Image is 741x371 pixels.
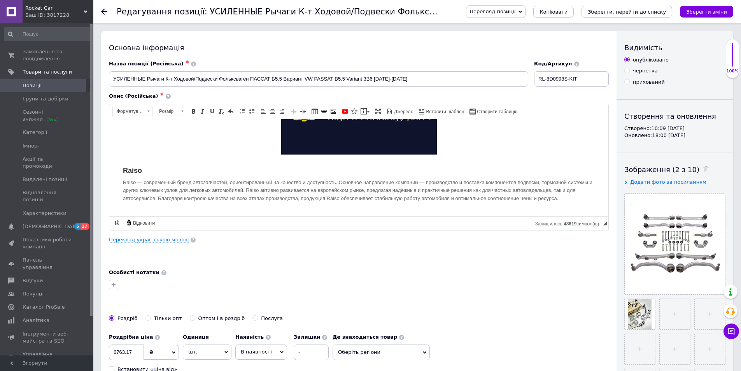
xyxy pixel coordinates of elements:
span: Перегляд позиції [469,9,515,14]
span: Товари та послуги [23,69,72,76]
span: Сезонні знижки [23,109,72,123]
iframe: Редактор, E99CE87C-B031-407B-A8F3-474B64BDD724 [109,119,608,216]
a: Вставити/видалити нумерований список [238,107,247,116]
span: Панель управління [23,257,72,271]
span: 5 [74,223,81,230]
span: Видалені позиції [23,176,67,183]
span: Оберіть регіони [333,345,430,360]
b: Одиниця [183,334,209,340]
span: Створити таблицю [476,109,517,115]
span: Розмір [155,107,179,116]
div: Створення та оновлення [624,111,725,121]
div: 100% Якість заповнення [726,39,739,78]
a: Створити таблицю [468,107,519,116]
a: По лівому краю [259,107,268,116]
span: [DEMOGRAPHIC_DATA] [23,223,80,230]
div: Кiлькiсть символiв [535,219,603,227]
span: Вставити шаблон [425,109,464,115]
a: Підкреслений (Ctrl+U) [208,107,216,116]
div: Видимість [624,43,725,53]
span: Потягніть для зміни розмірів [603,222,607,225]
input: 0 [109,345,144,360]
div: Послуга [261,315,283,322]
a: Відновити [124,218,156,227]
b: Де знаходиться товар [333,334,397,340]
a: Розмір [155,107,186,116]
a: Таблиця [310,107,319,116]
button: Зберегти зміни [680,6,733,18]
a: Зменшити відступ [289,107,298,116]
span: Відновити [132,220,155,227]
span: 17 [81,223,89,230]
span: Позиції [23,82,42,89]
span: Джерело [393,109,413,115]
div: Оптом і в роздріб [198,315,245,322]
div: Повернутися назад [101,9,107,15]
a: Вставити/видалити маркований список [247,107,256,116]
span: Код/Артикул [534,61,572,67]
div: Зображення (2 з 10) [624,165,725,174]
span: Аналітика [23,317,49,324]
span: Характеристики [23,210,67,217]
b: Особисті нотатки [109,269,159,275]
div: опубліковано [633,56,669,63]
span: Копіювати [540,9,568,15]
span: Групи та добірки [23,95,68,102]
a: Курсив (Ctrl+I) [198,107,207,116]
span: ✱ [160,92,164,97]
span: Rocket Car [25,5,84,12]
a: Зображення [329,107,338,116]
div: 100% [726,69,739,74]
span: Категорії [23,129,47,136]
a: Максимізувати [374,107,382,116]
a: Збільшити відступ [299,107,307,116]
h1: Редагування позиції: УСИЛЕННЫЕ Рычаги К-т Ходовой/Подвески Фольксваген ПАССАТ Б5.5 Вариант VW PAS... [117,7,732,16]
b: Залишки [294,334,320,340]
span: Каталог ProSale [23,304,65,311]
span: Опис (Російська) [109,93,158,99]
span: ✱ [186,60,189,65]
span: Інструменти веб-майстра та SEO [23,331,72,345]
span: Додати фото за посиланням [630,179,706,185]
span: Назва позиції (Російська) [109,61,184,67]
div: чернетка [633,67,658,74]
a: Жирний (Ctrl+B) [189,107,198,116]
span: шт. [183,345,231,359]
a: Джерело [385,107,415,116]
a: Переклад українською мовою [109,237,189,243]
span: Покупці [23,290,44,297]
a: Додати відео з YouTube [341,107,349,116]
button: Копіювати [533,6,574,18]
a: Вставити шаблон [418,107,466,116]
input: - [294,345,329,360]
div: Тільки опт [154,315,182,322]
b: Роздрібна ціна [109,334,153,340]
span: Відновлення позицій [23,189,72,203]
a: Зробити резервну копію зараз [113,218,121,227]
button: Зберегти, перейти до списку [582,6,672,18]
div: Створено: 10:09 [DATE] [624,125,725,132]
input: Наприклад, H&M жіноча сукня зелена 38 розмір вечірня максі з блискітками [109,71,528,87]
span: Показники роботи компанії [23,236,72,250]
input: Пошук [4,27,92,41]
button: Чат з покупцем [723,324,739,339]
span: Імпорт [23,142,40,149]
div: Оновлено: 18:00 [DATE] [624,132,725,139]
i: Зберегти зміни [686,9,727,15]
a: По центру [268,107,277,116]
span: Замовлення та повідомлення [23,48,72,62]
a: По правому краю [278,107,286,116]
span: Акції та промокоди [23,156,72,170]
b: Наявність [235,334,264,340]
a: Вставити повідомлення [359,107,371,116]
a: Вставити/Редагувати посилання (Ctrl+L) [320,107,328,116]
span: Відгуки [23,277,43,284]
span: В наявності [241,349,272,355]
div: Ваш ID: 3817228 [25,12,93,19]
span: Форматування [113,107,145,116]
a: Форматування [112,107,152,116]
div: Основна інформація [109,43,609,53]
div: Роздріб [117,315,138,322]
